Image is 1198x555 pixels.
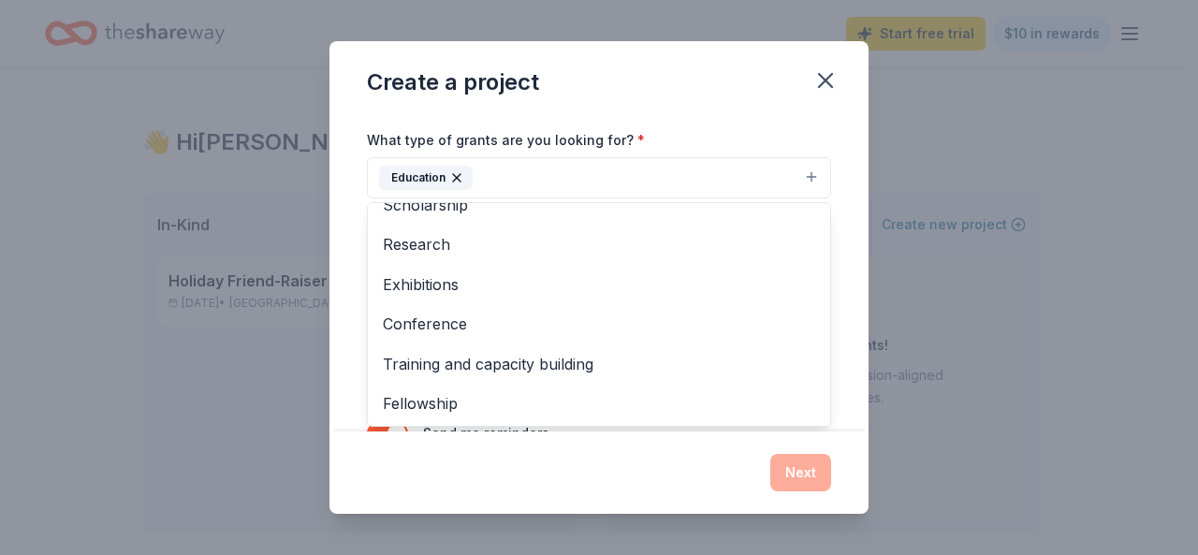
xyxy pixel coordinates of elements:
[383,352,815,376] span: Training and capacity building
[367,202,831,427] div: Education
[383,391,815,416] span: Fellowship
[383,193,815,217] span: Scholarship
[379,166,473,190] div: Education
[367,157,831,198] button: Education
[383,312,815,336] span: Conference
[383,272,815,297] span: Exhibitions
[383,232,815,256] span: Research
